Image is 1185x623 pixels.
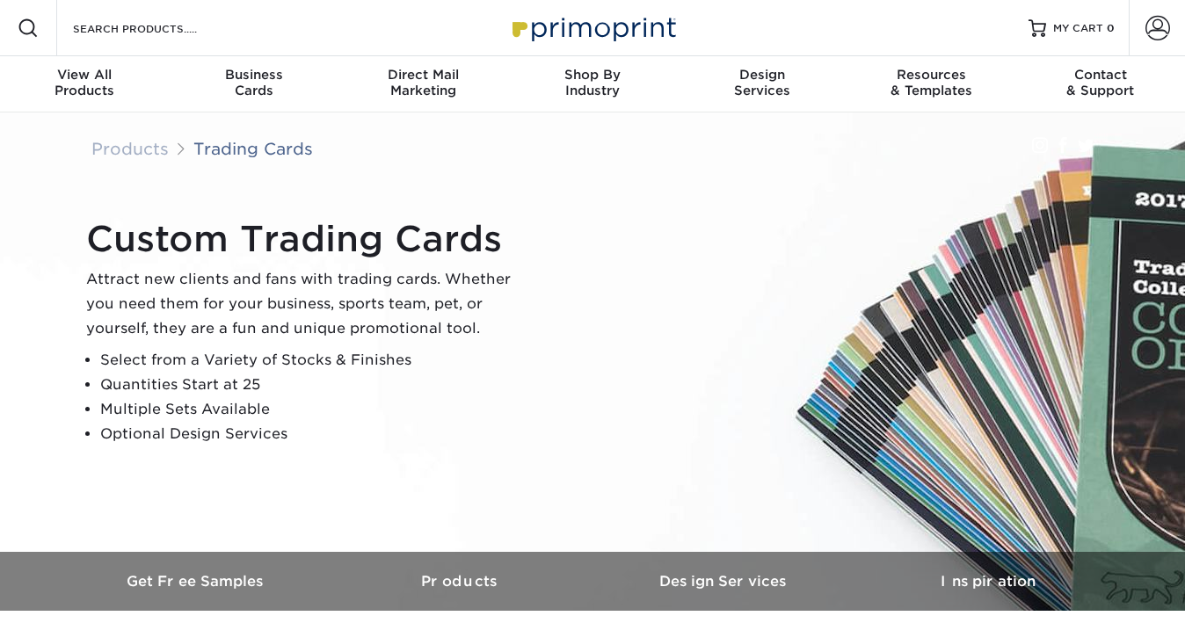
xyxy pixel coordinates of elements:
[170,56,339,112] a: BusinessCards
[91,139,169,158] a: Products
[1053,21,1103,36] span: MY CART
[508,67,678,98] div: Industry
[71,18,243,39] input: SEARCH PRODUCTS.....
[86,267,526,341] p: Attract new clients and fans with trading cards. Whether you need them for your business, sports ...
[677,67,847,83] span: Design
[505,9,680,47] img: Primoprint
[856,552,1120,611] a: Inspiration
[86,218,526,260] h1: Custom Trading Cards
[170,67,339,83] span: Business
[65,552,329,611] a: Get Free Samples
[100,348,526,373] li: Select from a Variety of Stocks & Finishes
[508,56,678,112] a: Shop ByIndustry
[100,373,526,397] li: Quantities Start at 25
[1015,67,1185,83] span: Contact
[338,67,508,98] div: Marketing
[592,573,856,590] h3: Design Services
[856,573,1120,590] h3: Inspiration
[847,67,1016,83] span: Resources
[338,56,508,112] a: Direct MailMarketing
[1015,67,1185,98] div: & Support
[193,139,313,158] a: Trading Cards
[847,67,1016,98] div: & Templates
[1015,56,1185,112] a: Contact& Support
[1107,22,1115,34] span: 0
[329,573,592,590] h3: Products
[100,422,526,446] li: Optional Design Services
[677,56,847,112] a: DesignServices
[170,67,339,98] div: Cards
[677,67,847,98] div: Services
[329,552,592,611] a: Products
[100,397,526,422] li: Multiple Sets Available
[592,552,856,611] a: Design Services
[338,67,508,83] span: Direct Mail
[847,56,1016,112] a: Resources& Templates
[65,573,329,590] h3: Get Free Samples
[508,67,678,83] span: Shop By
